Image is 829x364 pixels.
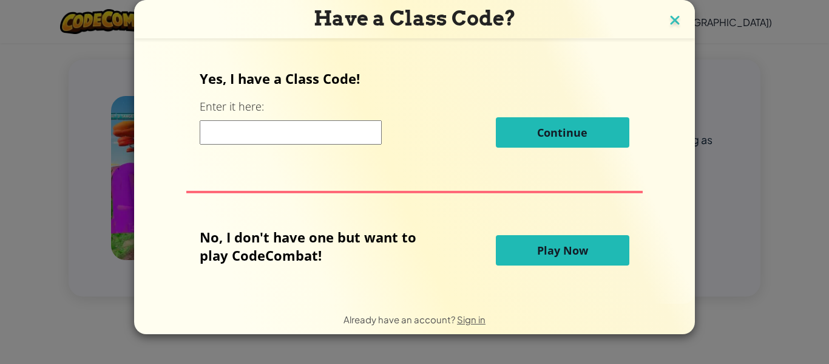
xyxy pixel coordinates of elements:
span: Continue [537,125,587,140]
span: Play Now [537,243,588,258]
button: Continue [496,117,629,148]
button: Play Now [496,235,629,266]
img: close icon [667,12,683,30]
p: Yes, I have a Class Code! [200,69,629,88]
span: Already have an account? [343,314,457,325]
p: No, I don't have one but want to play CodeCombat! [200,228,435,264]
span: Have a Class Code? [314,6,516,30]
a: Sign in [457,314,486,325]
label: Enter it here: [200,99,264,114]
